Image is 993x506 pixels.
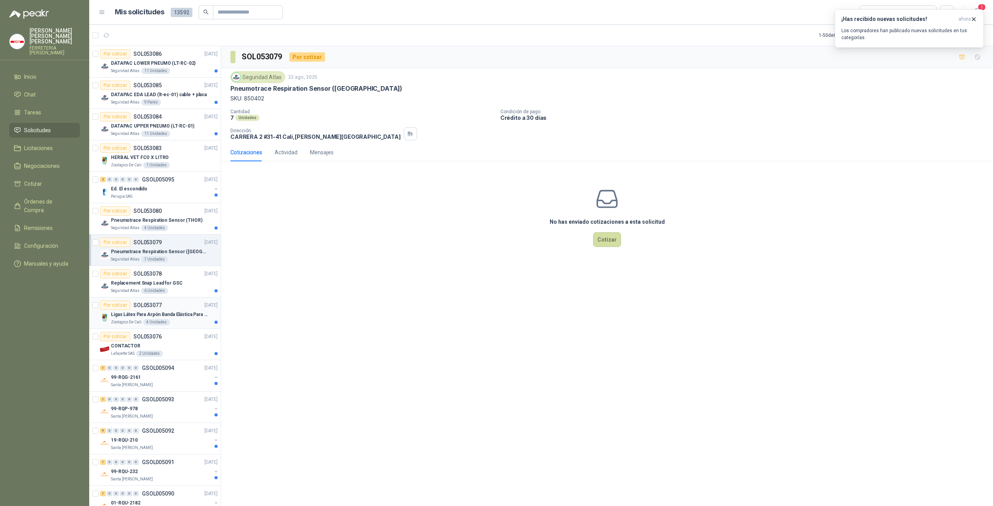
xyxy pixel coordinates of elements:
[100,365,106,371] div: 1
[310,148,334,157] div: Mensajes
[203,9,209,15] span: search
[550,218,665,226] h3: No has enviado cotizaciones a esta solicitud
[230,94,984,103] p: SKU: 850402
[133,114,162,119] p: SOL053084
[126,459,132,465] div: 0
[100,344,109,354] img: Company Logo
[230,148,262,157] div: Cotizaciones
[100,177,106,182] div: 2
[113,428,119,433] div: 0
[107,365,112,371] div: 0
[24,144,53,152] span: Licitaciones
[142,459,174,465] p: GSOL005091
[204,145,218,152] p: [DATE]
[204,239,218,246] p: [DATE]
[89,109,221,140] a: Por cotizarSOL053084[DATE] Company LogoDATAPAC UPPER PNEUMO (LT-RC-01)Seguridad Atlas11 Unidades
[230,128,401,133] p: Dirección
[171,8,192,17] span: 13592
[100,459,106,465] div: 1
[24,126,51,135] span: Solicitudes
[89,78,221,109] a: Por cotizarSOL053085[DATE] Company LogoDATAPAC EDA LEAD (lt-ec-01) cable + placaSeguridad Atlas9 ...
[111,225,140,231] p: Seguridad Atlas
[89,46,221,78] a: Por cotizarSOL053086[DATE] Company LogoDATAPAC LOWER PNEUMO (LT-RC-02)Seguridad Atlas11 Unidades
[133,145,162,151] p: SOL053083
[230,133,401,140] p: CARRERA 2 #31-41 Cali , [PERSON_NAME][GEOGRAPHIC_DATA]
[133,271,162,276] p: SOL053078
[841,16,955,22] h3: ¡Has recibido nuevas solicitudes!
[24,108,41,117] span: Tareas
[204,302,218,309] p: [DATE]
[204,207,218,215] p: [DATE]
[111,99,140,105] p: Seguridad Atlas
[120,491,126,496] div: 0
[120,397,126,402] div: 0
[113,397,119,402] div: 0
[204,82,218,89] p: [DATE]
[136,351,163,357] div: 2 Unidades
[230,109,494,114] p: Cantidad
[133,397,139,402] div: 0
[204,364,218,372] p: [DATE]
[100,250,109,259] img: Company Logo
[819,29,869,41] div: 1 - 50 de 8382
[111,437,138,444] p: 19-RQU-210
[230,71,285,83] div: Seguridad Atlas
[111,217,202,224] p: Pneumotrace Respiration Sensor (THOR)
[958,16,971,22] span: ahora
[100,269,130,278] div: Por cotizar
[977,3,986,11] span: 1
[89,203,221,235] a: Por cotizarSOL053080[DATE] Company LogoPneumotrace Respiration Sensor (THOR)Seguridad Atlas4 Unid...
[24,162,60,170] span: Negociaciones
[10,34,24,49] img: Company Logo
[100,62,109,71] img: Company Logo
[111,351,135,357] p: Lafayette SAS
[100,397,106,402] div: 1
[133,459,139,465] div: 0
[111,405,138,413] p: 99-RQP-978
[111,193,132,200] p: Perugia SAS
[100,407,109,416] img: Company Logo
[126,397,132,402] div: 0
[142,177,174,182] p: GSOL005095
[133,334,162,339] p: SOL053076
[120,177,126,182] div: 0
[111,256,140,262] p: Seguridad Atlas
[113,177,119,182] div: 0
[204,176,218,183] p: [DATE]
[111,468,138,475] p: 99-RQU-232
[100,426,219,451] a: 9 0 0 0 0 0 GSOL005092[DATE] Company Logo19-RQU-210Santa [PERSON_NAME]
[100,156,109,165] img: Company Logo
[111,319,142,325] p: Zoologico De Cali
[107,428,112,433] div: 0
[133,240,162,245] p: SOL053079
[100,458,219,482] a: 1 0 0 0 0 0 GSOL005091[DATE] Company Logo99-RQU-232Santa [PERSON_NAME]
[204,427,218,435] p: [DATE]
[100,313,109,322] img: Company Logo
[89,140,221,172] a: Por cotizarSOL053083[DATE] Company LogoHERBAL VET FCO X LITROZoologico De Cali1 Unidades
[100,175,219,200] a: 2 0 0 0 0 0 GSOL005095[DATE] Company LogoEd. El escondidoPerugia SAS
[24,197,73,214] span: Órdenes de Compra
[126,491,132,496] div: 0
[133,428,139,433] div: 0
[204,333,218,340] p: [DATE]
[204,396,218,403] p: [DATE]
[204,113,218,121] p: [DATE]
[111,288,140,294] p: Seguridad Atlas
[24,73,36,81] span: Inicio
[100,238,130,247] div: Por cotizar
[204,270,218,278] p: [DATE]
[9,69,80,84] a: Inicio
[100,206,130,216] div: Por cotizar
[113,491,119,496] div: 0
[9,87,80,102] a: Chat
[111,374,141,381] p: 99-RQG-2161
[113,365,119,371] div: 0
[100,281,109,291] img: Company Logo
[133,83,162,88] p: SOL053085
[289,52,325,62] div: Por cotizar
[111,280,183,287] p: Replacement Snap Lead for GSC
[24,259,68,268] span: Manuales y ayuda
[100,395,219,420] a: 1 0 0 0 0 0 GSOL005093[DATE] Company Logo99-RQP-978Santa [PERSON_NAME]
[841,27,977,41] p: Los compradores han publicado nuevas solicitudes en tus categorías.
[100,81,130,90] div: Por cotizar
